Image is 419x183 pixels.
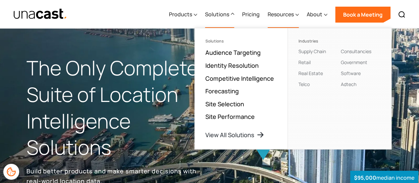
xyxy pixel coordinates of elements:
a: Book a Meeting [335,7,391,23]
a: Pricing [242,1,260,28]
a: Supply Chain [298,48,326,54]
img: Unacast text logo [13,8,67,20]
div: About [307,1,327,28]
div: About [307,10,322,18]
a: Audience Targeting [205,48,261,56]
div: Solutions [205,1,234,28]
a: Software [341,70,361,76]
div: Cookie Preferences [3,164,19,180]
a: Retail [298,59,311,65]
div: Industries [298,39,338,44]
a: Consultancies [341,48,371,54]
a: Real Estate [298,70,323,76]
div: Resources [268,1,299,28]
div: Resources [268,10,294,18]
div: Solutions [205,39,277,44]
nav: Solutions [194,28,392,149]
a: Identity Resolution [205,61,259,69]
a: Competitive Intelligence [205,74,274,82]
div: Products [169,10,192,18]
a: Site Performance [205,113,255,121]
a: Forecasting [205,87,239,95]
div: Solutions [205,10,229,18]
div: Products [169,1,197,28]
a: View All Solutions [205,131,264,139]
a: Adtech [341,81,356,87]
h1: The Only Complete Suite of Location Intelligence Solutions [26,55,210,161]
a: Site Selection [205,100,244,108]
strong: $95,000 [354,174,376,181]
a: Government [341,59,367,65]
a: home [13,8,67,20]
a: Telco [298,81,310,87]
img: Search icon [398,11,406,19]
